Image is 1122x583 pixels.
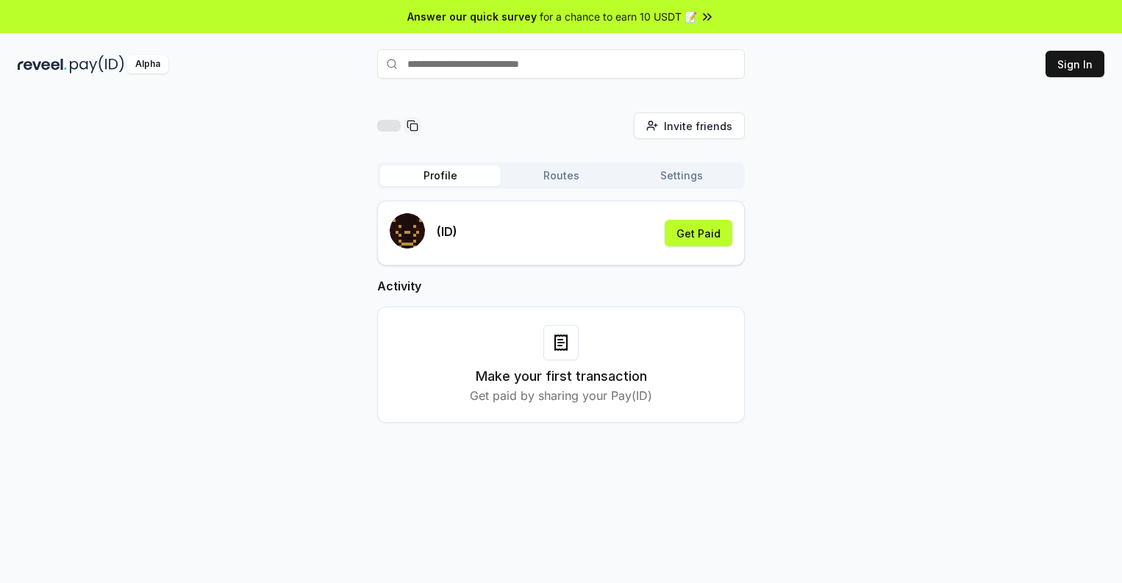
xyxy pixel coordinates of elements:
span: for a chance to earn 10 USDT 📝 [540,9,697,24]
button: Routes [501,165,621,186]
img: pay_id [70,55,124,74]
p: Get paid by sharing your Pay(ID) [470,387,652,404]
h2: Activity [377,277,745,295]
p: (ID) [437,223,457,240]
button: Settings [621,165,742,186]
span: Answer our quick survey [407,9,537,24]
img: reveel_dark [18,55,67,74]
button: Profile [380,165,501,186]
div: Alpha [127,55,168,74]
h3: Make your first transaction [476,366,647,387]
span: Invite friends [664,118,732,134]
button: Get Paid [665,220,732,246]
button: Invite friends [634,112,745,139]
button: Sign In [1046,51,1104,77]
